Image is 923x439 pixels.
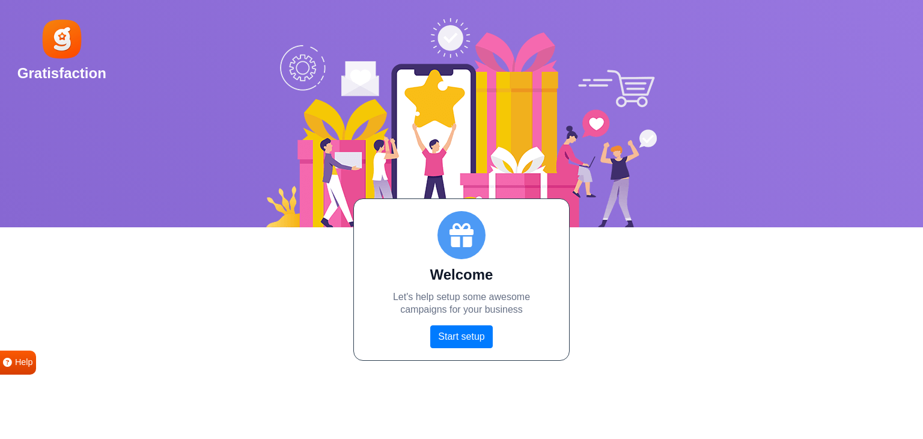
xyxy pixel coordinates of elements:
[366,266,557,284] h2: Welcome
[430,325,492,348] a: Start setup
[15,356,33,369] span: Help
[17,65,106,82] h2: Gratisfaction
[266,18,657,227] img: Social Boost
[40,17,84,61] img: Gratisfaction
[366,291,557,316] p: Let's help setup some awesome campaigns for your business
